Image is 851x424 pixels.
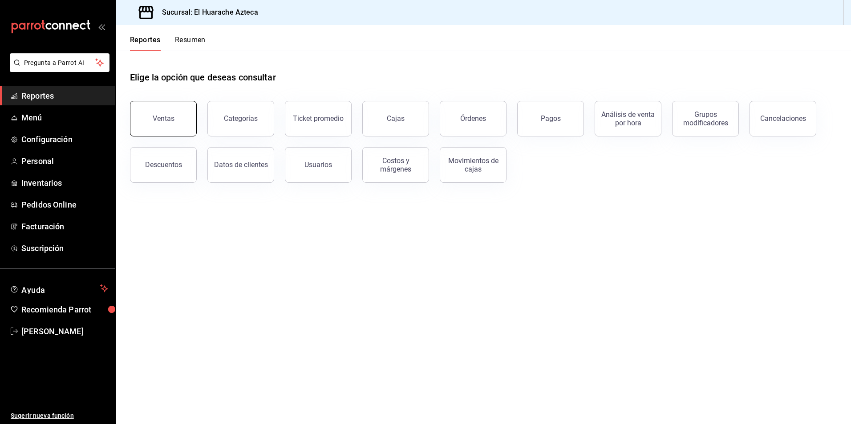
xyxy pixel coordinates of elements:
button: open_drawer_menu [98,23,105,30]
span: Suscripción [21,242,108,254]
div: Cajas [387,114,405,123]
button: Datos de clientes [207,147,274,183]
span: Recomienda Parrot [21,304,108,316]
button: Ventas [130,101,197,136]
span: Reportes [21,90,108,102]
h3: Sucursal: El Huarache Azteca [155,7,258,18]
div: navigation tabs [130,36,206,51]
div: Órdenes [460,114,486,123]
span: Configuración [21,133,108,145]
button: Pregunta a Parrot AI [10,53,109,72]
div: Categorías [224,114,258,123]
button: Costos y márgenes [362,147,429,183]
span: Ayuda [21,283,97,294]
span: Sugerir nueva función [11,411,108,420]
span: Personal [21,155,108,167]
button: Categorías [207,101,274,136]
div: Cancelaciones [760,114,806,123]
div: Costos y márgenes [368,156,423,173]
span: Facturación [21,220,108,232]
button: Usuarios [285,147,352,183]
div: Ventas [153,114,174,123]
button: Ticket promedio [285,101,352,136]
button: Pagos [517,101,584,136]
div: Usuarios [304,160,332,169]
span: Pregunta a Parrot AI [24,58,96,68]
div: Datos de clientes [214,160,268,169]
span: Pedidos Online [21,199,108,211]
div: Movimientos de cajas [446,156,501,173]
button: Movimientos de cajas [440,147,507,183]
button: Grupos modificadores [672,101,739,136]
div: Pagos [541,114,561,123]
div: Descuentos [145,160,182,169]
span: Menú [21,112,108,124]
div: Análisis de venta por hora [600,110,656,127]
button: Cancelaciones [750,101,816,136]
h1: Elige la opción que deseas consultar [130,71,276,84]
a: Pregunta a Parrot AI [6,64,109,74]
span: Inventarios [21,177,108,189]
button: Reportes [130,36,161,51]
div: Ticket promedio [293,114,344,123]
button: Descuentos [130,147,197,183]
div: Grupos modificadores [678,110,733,127]
button: Cajas [362,101,429,136]
button: Órdenes [440,101,507,136]
button: Análisis de venta por hora [595,101,661,136]
span: [PERSON_NAME] [21,325,108,337]
button: Resumen [175,36,206,51]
